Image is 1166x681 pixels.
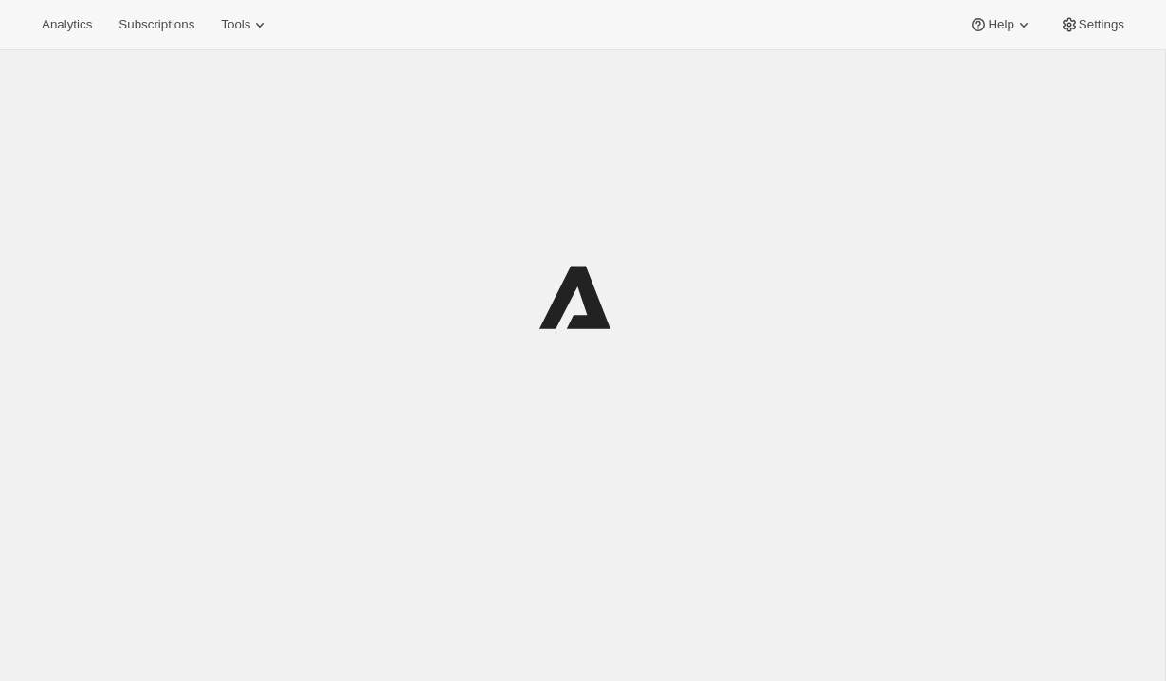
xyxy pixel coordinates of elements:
span: Subscriptions [118,17,194,32]
button: Analytics [30,11,103,38]
button: Help [957,11,1044,38]
span: Analytics [42,17,92,32]
button: Tools [210,11,281,38]
span: Help [988,17,1013,32]
span: Tools [221,17,250,32]
span: Settings [1079,17,1124,32]
button: Subscriptions [107,11,206,38]
button: Settings [1048,11,1136,38]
